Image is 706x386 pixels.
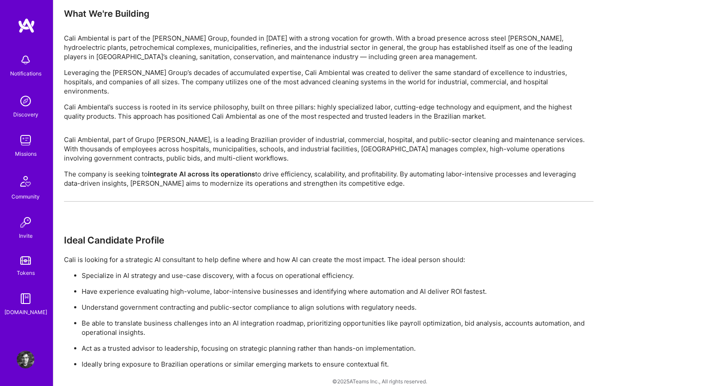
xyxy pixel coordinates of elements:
img: discovery [17,92,34,110]
a: User Avatar [15,351,37,368]
img: Community [15,171,36,192]
p: Specialize in AI strategy and use-case discovery, with a focus on operational efficiency. [82,271,593,280]
p: Ideally bring exposure to Brazilian operations or similar emerging markets to ensure contextual fit. [82,360,593,369]
img: Invite [17,214,34,231]
div: Missions [15,149,37,158]
p: Cali is looking for a strategic AI consultant to help define where and how AI can create the most... [64,255,593,264]
p: Understand government contracting and public-sector compliance to align solutions with regulatory... [82,303,593,312]
p: The company is seeking to to drive efficiency, scalability, and profitability. By automating labo... [64,169,593,188]
strong: integrate AI across its operations [148,170,255,178]
div: Notifications [10,69,41,78]
img: teamwork [17,131,34,149]
div: Invite [19,231,33,240]
img: guide book [17,290,34,307]
p: Act as a trusted advisor to leadership, focusing on strategic planning rather than hands-on imple... [82,344,593,353]
div: Tokens [17,268,35,277]
img: User Avatar [17,351,34,368]
p: Be able to translate business challenges into an AI integration roadmap, prioritizing opportuniti... [82,319,593,337]
p: Leveraging the [PERSON_NAME] Group’s decades of accumulated expertise, Cali Ambiental was created... [64,68,593,96]
img: bell [17,51,34,69]
strong: Ideal Candidate Profile [64,235,164,246]
div: Discovery [13,110,38,119]
p: Cali Ambiental’s success is rooted in its service philosophy, built on three pillars: highly spec... [64,102,593,121]
p: Cali Ambiental is part of the [PERSON_NAME] Group, founded in [DATE] with a strong vocation for g... [64,34,593,61]
div: Community [11,192,40,201]
div: What We're Building [64,8,593,19]
img: logo [18,18,35,34]
img: tokens [20,256,31,265]
div: [DOMAIN_NAME] [4,307,47,317]
p: Cali Ambiental, part of Grupo [PERSON_NAME], is a leading Brazilian provider of industrial, comme... [64,135,593,163]
p: Have experience evaluating high-volume, labor-intensive businesses and identifying where automati... [82,287,593,296]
